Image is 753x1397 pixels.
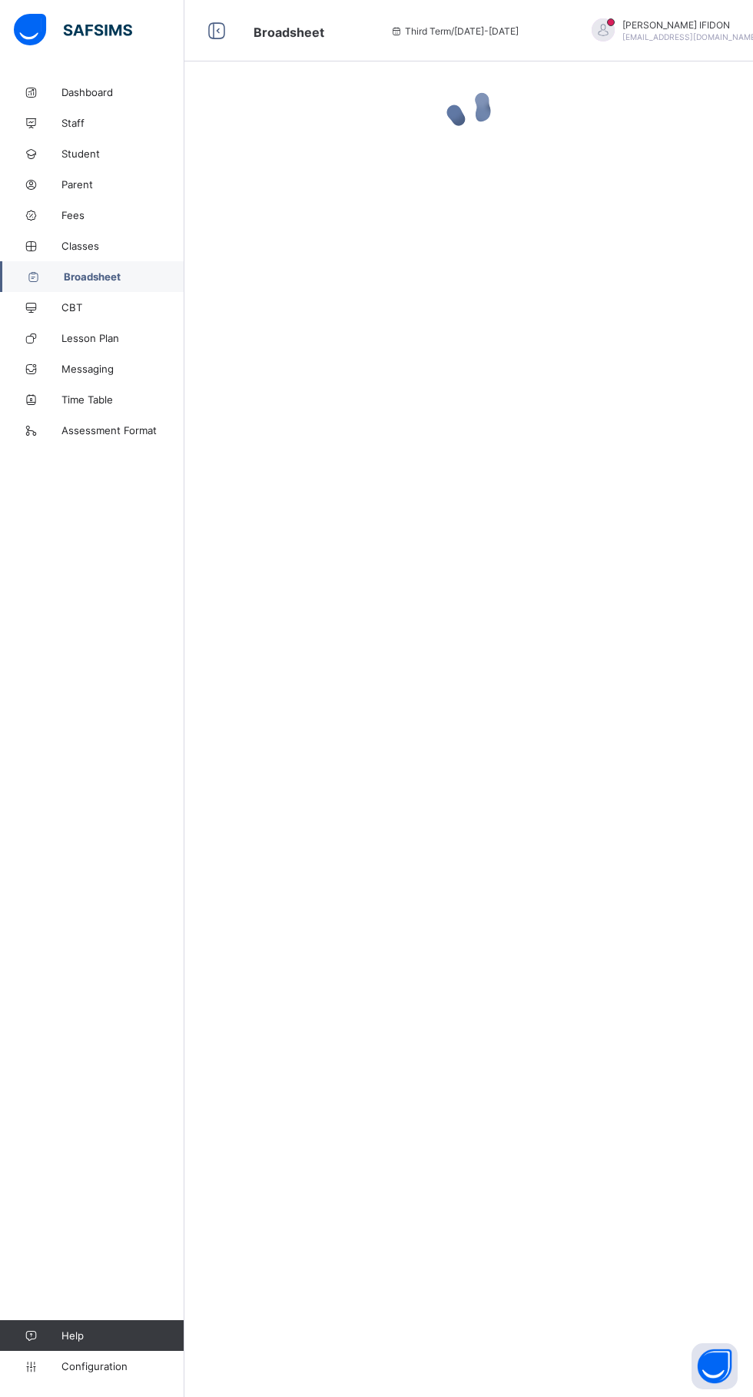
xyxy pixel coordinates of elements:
[61,363,184,375] span: Messaging
[61,301,184,314] span: CBT
[61,1329,184,1342] span: Help
[390,25,519,37] span: session/term information
[692,1343,738,1389] button: Open asap
[61,240,184,252] span: Classes
[61,86,184,98] span: Dashboard
[61,117,184,129] span: Staff
[61,148,184,160] span: Student
[14,14,132,46] img: safsims
[254,25,324,40] span: Broadsheet
[61,1360,184,1372] span: Configuration
[61,209,184,221] span: Fees
[61,424,184,436] span: Assessment Format
[61,332,184,344] span: Lesson Plan
[61,178,184,191] span: Parent
[64,270,184,283] span: Broadsheet
[61,393,184,406] span: Time Table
